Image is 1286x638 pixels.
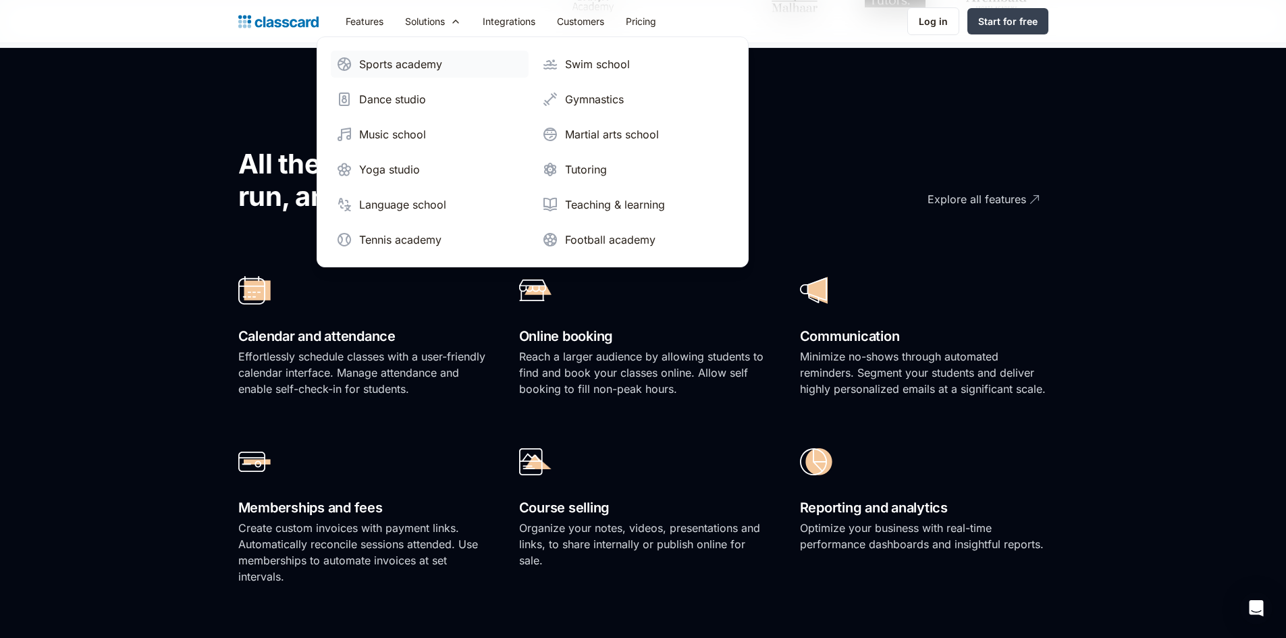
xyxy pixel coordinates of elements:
h2: Memberships and fees [238,496,487,520]
a: Dance studio [331,86,529,113]
a: Yoga studio [331,156,529,183]
h2: Communication [800,325,1048,348]
div: Solutions [405,14,445,28]
a: Customers [546,6,615,36]
a: Swim school [537,51,734,78]
h2: Reporting and analytics [800,496,1048,520]
div: Tennis academy [359,232,441,248]
a: Tennis academy [331,226,529,253]
h2: Online booking [519,325,768,348]
h2: Course selling [519,496,768,520]
div: Football academy [565,232,655,248]
div: Tutoring [565,161,607,178]
a: Football academy [537,226,734,253]
p: Minimize no-shows through automated reminders. Segment your students and deliver highly personali... [800,348,1048,397]
div: Swim school [565,56,630,72]
div: Teaching & learning [565,196,665,213]
div: Open Intercom Messenger [1240,592,1272,624]
div: Yoga studio [359,161,420,178]
a: Features [335,6,394,36]
a: Teaching & learning [537,191,734,218]
a: Explore all features [853,181,1042,218]
nav: Solutions [317,36,749,267]
a: Sports academy [331,51,529,78]
p: Optimize your business with real-time performance dashboards and insightful reports. [800,520,1048,552]
a: home [238,12,319,31]
p: Effortlessly schedule classes with a user-friendly calendar interface. Manage attendance and enab... [238,348,487,397]
a: Tutoring [537,156,734,183]
a: Start for free [967,8,1048,34]
a: Pricing [615,6,667,36]
a: Gymnastics [537,86,734,113]
div: Start for free [978,14,1038,28]
div: Music school [359,126,426,142]
a: Integrations [472,6,546,36]
a: Music school [331,121,529,148]
p: Organize your notes, videos, presentations and links, to share internally or publish online for s... [519,520,768,568]
p: Reach a larger audience by allowing students to find and book your classes online. Allow self boo... [519,348,768,397]
div: Sports academy [359,56,442,72]
div: Language school [359,196,446,213]
div: Martial arts school [565,126,659,142]
div: Dance studio [359,91,426,107]
a: Martial arts school [537,121,734,148]
div: Explore all features [928,181,1026,207]
h2: Calendar and attendance [238,325,487,348]
a: Log in [907,7,959,35]
div: Log in [919,14,948,28]
a: Language school [331,191,529,218]
div: Solutions [394,6,472,36]
div: Gymnastics [565,91,624,107]
p: Create custom invoices with payment links. Automatically reconcile sessions attended. Use members... [238,520,487,585]
h2: All the tools you need to start, run, and grow your classes. [238,148,667,213]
